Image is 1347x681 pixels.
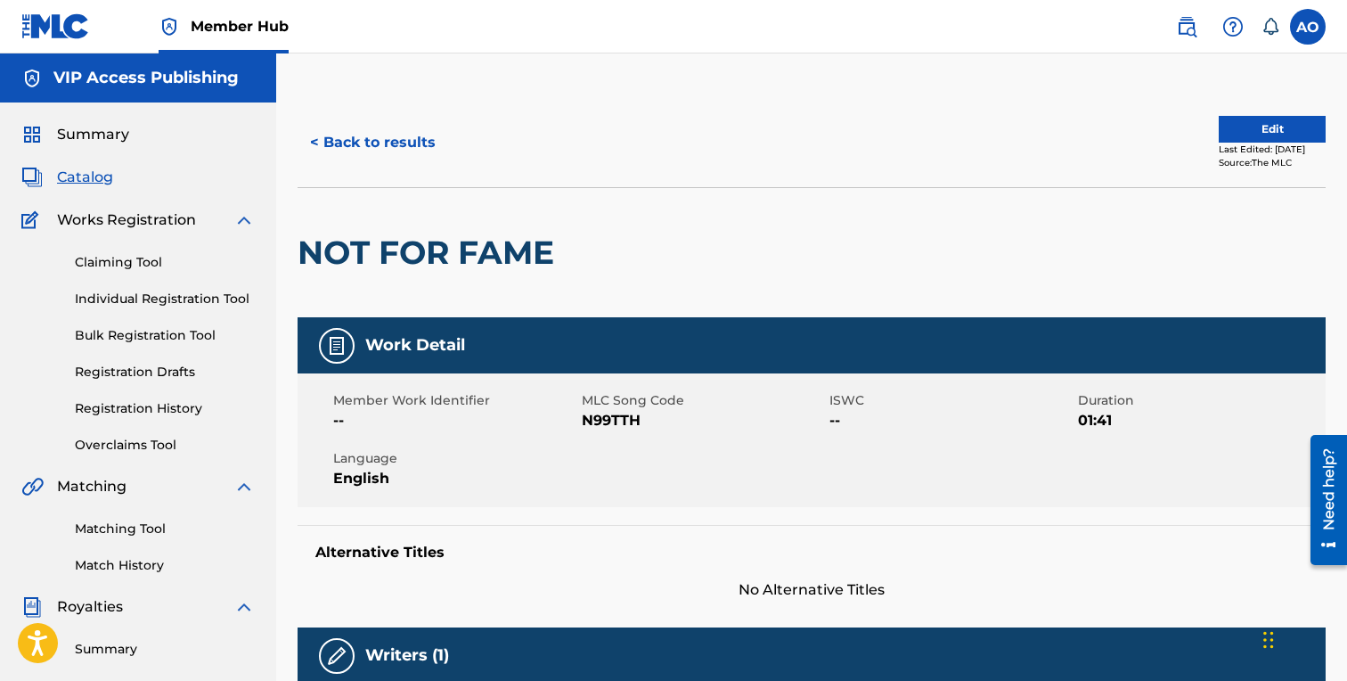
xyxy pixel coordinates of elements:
[75,253,255,272] a: Claiming Tool
[75,363,255,382] a: Registration Drafts
[829,391,1074,410] span: ISWC
[57,209,196,231] span: Works Registration
[333,410,577,431] span: --
[21,13,90,39] img: MLC Logo
[333,449,577,468] span: Language
[1169,9,1204,45] a: Public Search
[75,326,255,345] a: Bulk Registration Tool
[233,209,255,231] img: expand
[582,391,826,410] span: MLC Song Code
[829,410,1074,431] span: --
[21,68,43,89] img: Accounts
[233,596,255,618] img: expand
[21,209,45,231] img: Works Registration
[1297,427,1347,574] iframe: Resource Center
[21,124,129,145] a: SummarySummary
[75,399,255,418] a: Registration History
[57,167,113,188] span: Catalog
[75,436,255,455] a: Overclaims Tool
[57,476,127,497] span: Matching
[333,391,577,410] span: Member Work Identifier
[1263,613,1274,667] div: Drag
[21,476,44,497] img: Matching
[582,410,826,431] span: N99TTH
[53,68,239,88] h5: VIP Access Publishing
[57,124,129,145] span: Summary
[315,544,1308,562] h5: Alternative Titles
[1258,595,1347,681] iframe: Chat Widget
[1219,116,1326,143] button: Edit
[21,167,113,188] a: CatalogCatalog
[298,233,563,273] h2: NOT FOR FAME
[365,645,449,666] h5: Writers (1)
[75,556,255,575] a: Match History
[365,335,465,356] h5: Work Detail
[298,579,1326,601] span: No Alternative Titles
[1261,18,1279,36] div: Notifications
[333,468,577,489] span: English
[21,124,43,145] img: Summary
[159,16,180,37] img: Top Rightsholder
[326,645,347,667] img: Writers
[1222,16,1244,37] img: help
[75,290,255,308] a: Individual Registration Tool
[233,476,255,497] img: expand
[21,596,43,618] img: Royalties
[75,520,255,538] a: Matching Tool
[1078,391,1322,410] span: Duration
[1290,9,1326,45] div: User Menu
[1078,410,1322,431] span: 01:41
[191,16,289,37] span: Member Hub
[1219,143,1326,156] div: Last Edited: [DATE]
[326,335,347,357] img: Work Detail
[75,640,255,659] a: Summary
[1215,9,1251,45] div: Help
[57,596,123,618] span: Royalties
[1176,16,1197,37] img: search
[1219,156,1326,169] div: Source: The MLC
[21,167,43,188] img: Catalog
[298,120,448,165] button: < Back to results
